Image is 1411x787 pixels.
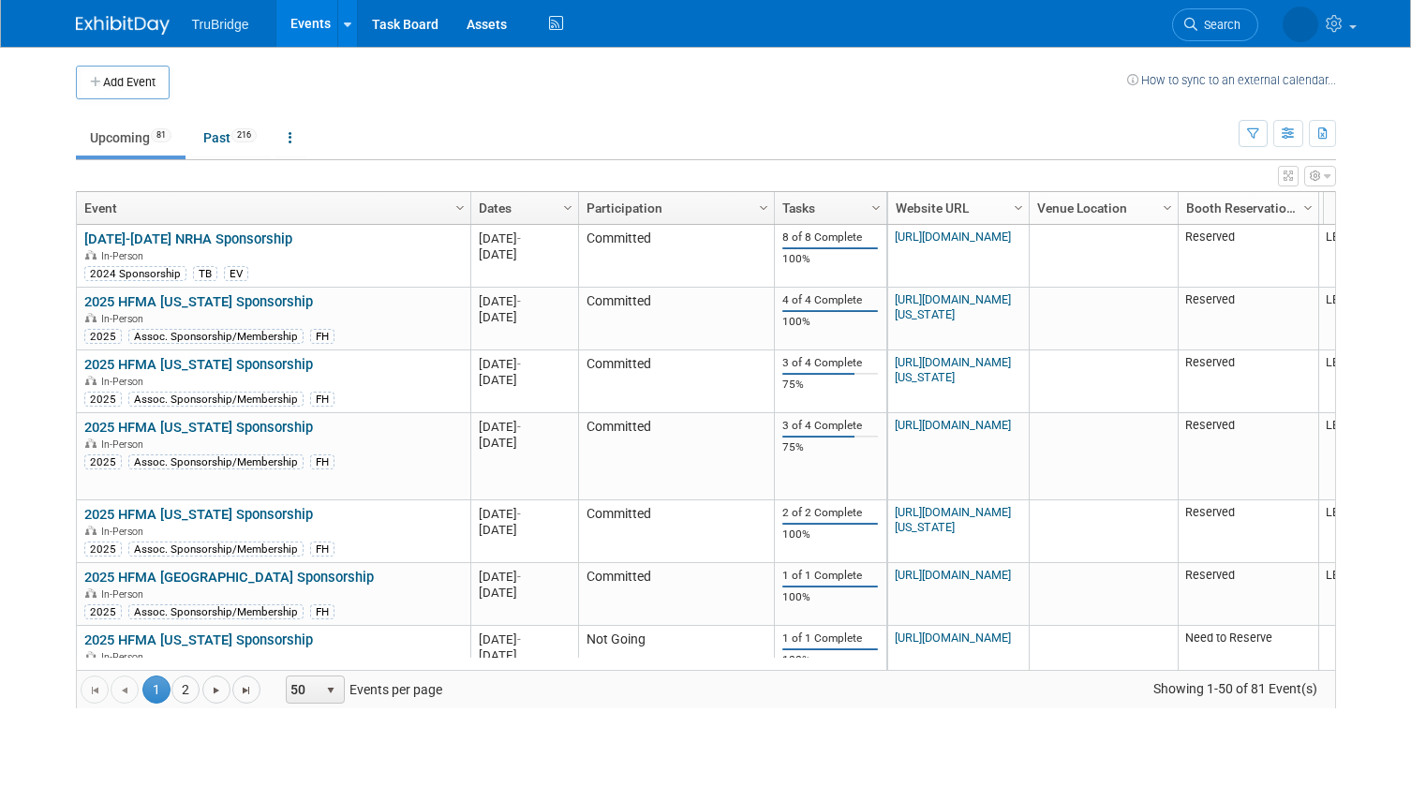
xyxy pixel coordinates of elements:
div: 1 of 1 Complete [782,569,878,583]
div: Assoc. Sponsorship/Membership [128,604,304,619]
div: FH [310,392,334,407]
div: [DATE] [479,419,570,435]
a: Participation [587,192,762,224]
div: 100% [782,590,878,604]
td: Committed [578,563,774,626]
a: Column Settings [866,192,886,220]
span: - [517,507,521,521]
span: Column Settings [453,200,468,215]
div: EV [224,266,248,281]
a: Tasks [782,192,874,224]
div: [DATE] [479,356,570,372]
span: Column Settings [1011,200,1026,215]
span: Column Settings [756,200,771,215]
a: [URL][DOMAIN_NAME][US_STATE] [895,355,1011,384]
td: Reserved [1178,500,1318,563]
a: 2025 HFMA [GEOGRAPHIC_DATA] Sponsorship [84,569,374,586]
a: [URL][DOMAIN_NAME][US_STATE] [895,292,1011,321]
a: [URL][DOMAIN_NAME] [895,418,1011,432]
td: Reserved [1178,563,1318,626]
div: [DATE] [479,522,570,538]
div: [DATE] [479,506,570,522]
div: Assoc. Sponsorship/Membership [128,542,304,557]
img: In-Person Event [85,313,97,322]
div: [DATE] [479,246,570,262]
div: 1 of 1 Complete [782,631,878,646]
span: In-Person [101,313,149,325]
a: Website URL [896,192,1017,224]
span: Column Settings [1300,200,1315,215]
a: [URL][DOMAIN_NAME] [895,631,1011,645]
a: Column Settings [1008,192,1029,220]
div: [DATE] [479,293,570,309]
span: Events per page [261,676,461,704]
span: Column Settings [560,200,575,215]
div: 75% [782,440,878,454]
div: Assoc. Sponsorship/Membership [128,329,304,344]
td: Committed [578,500,774,563]
span: Go to the previous page [117,683,132,698]
a: 2025 HFMA [US_STATE] Sponsorship [84,293,313,310]
span: In-Person [101,651,149,663]
span: In-Person [101,250,149,262]
a: Go to the previous page [111,676,139,704]
span: Column Settings [869,200,884,215]
span: In-Person [101,438,149,451]
div: 2025 [84,604,122,619]
span: In-Person [101,588,149,601]
td: Reserved [1178,225,1318,288]
span: Go to the next page [209,683,224,698]
span: - [517,357,521,371]
a: Venue Location [1037,192,1166,224]
td: Reserved [1178,288,1318,350]
span: - [517,632,521,646]
td: Committed [578,350,774,413]
div: 2025 [84,329,122,344]
div: 100% [782,315,878,329]
a: Go to the last page [232,676,260,704]
div: Assoc. Sponsorship/Membership [128,454,304,469]
a: Column Settings [450,192,470,220]
div: Assoc. Sponsorship/Membership [128,392,304,407]
div: [DATE] [479,309,570,325]
span: - [517,570,521,584]
div: [DATE] [479,569,570,585]
div: [DATE] [479,631,570,647]
span: Column Settings [1160,200,1175,215]
div: 2025 [84,542,122,557]
div: 2 of 2 Complete [782,506,878,520]
a: Go to the next page [202,676,230,704]
img: Marg Louwagie [1283,7,1318,42]
div: 2025 [84,454,122,469]
div: FH [310,542,334,557]
div: 2025 [84,392,122,407]
a: 2025 HFMA [US_STATE] Sponsorship [84,356,313,373]
a: 2025 HFMA [US_STATE] Sponsorship [84,631,313,648]
div: 75% [782,378,878,392]
img: In-Person Event [85,376,97,385]
img: In-Person Event [85,651,97,661]
a: Go to the first page [81,676,109,704]
a: Column Settings [1298,192,1318,220]
a: [DATE]-[DATE] NRHA Sponsorship [84,230,292,247]
a: Column Settings [1157,192,1178,220]
a: Column Settings [557,192,578,220]
div: [DATE] [479,647,570,663]
a: 2 [171,676,200,704]
div: [DATE] [479,230,570,246]
a: How to sync to an external calendar... [1127,73,1336,87]
div: 4 of 4 Complete [782,293,878,307]
a: 2025 HFMA [US_STATE] Sponsorship [84,419,313,436]
div: 100% [782,653,878,667]
td: Reserved [1178,413,1318,500]
img: ExhibitDay [76,16,170,35]
span: 216 [231,128,257,142]
a: [URL][DOMAIN_NAME] [895,230,1011,244]
span: select [323,683,338,698]
a: Booth Reservation Status [1186,192,1306,224]
span: In-Person [101,376,149,388]
span: - [517,294,521,308]
img: In-Person Event [85,250,97,260]
div: [DATE] [479,585,570,601]
td: Committed [578,225,774,288]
